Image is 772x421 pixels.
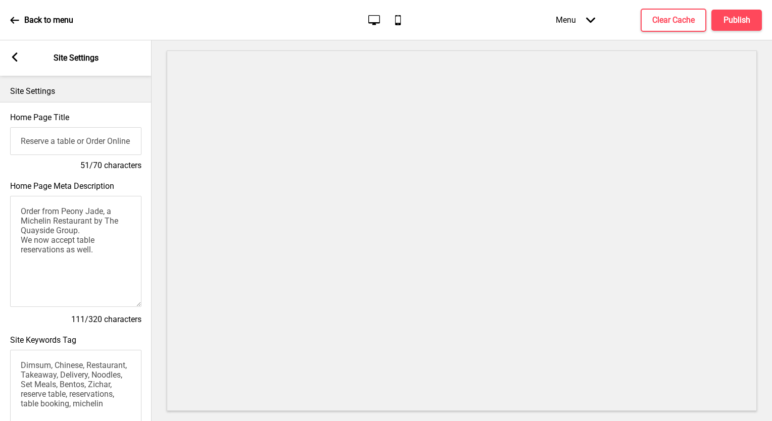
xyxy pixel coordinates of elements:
[10,314,141,325] h4: 111/320 characters
[24,15,73,26] p: Back to menu
[546,5,605,35] div: Menu
[10,7,73,34] a: Back to menu
[10,196,141,307] textarea: Order from Peony Jade, a Michelin Restaurant by The Quayside Group. We now accept table reservati...
[723,15,750,26] h4: Publish
[54,52,99,64] p: Site Settings
[711,10,762,31] button: Publish
[10,160,141,171] h4: 51/70 characters
[10,335,76,345] label: Site Keywords Tag
[10,86,141,97] p: Site Settings
[652,15,695,26] h4: Clear Cache
[641,9,706,32] button: Clear Cache
[10,181,114,191] label: Home Page Meta Description
[10,113,69,122] label: Home Page Title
